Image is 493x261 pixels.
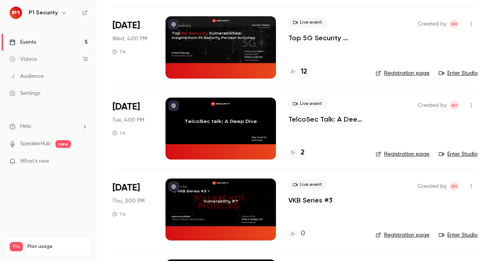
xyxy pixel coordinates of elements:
div: Nov 11 Tue, 4:00 PM (Europe/Paris) [112,98,153,160]
a: Enter Studio [439,69,477,77]
span: [DATE] [112,182,140,194]
span: AH [451,19,457,29]
a: VKB Series #3 [288,196,333,205]
a: TelcoSec Talk: A Deep Dive [288,115,363,124]
a: Top 5G Security Vulnerabilities: Insights from P1 Security Pentest Activities [288,33,363,43]
a: Registration page [376,69,429,77]
span: [DATE] [112,101,140,113]
div: 1 h [112,130,126,136]
a: Enter Studio [439,231,477,239]
span: Amine Hayad [450,182,459,191]
div: Jan 15 Thu, 3:00 PM (Europe/Paris) [112,179,153,240]
div: 1 h [112,211,126,217]
span: Wed, 4:00 PM [112,35,147,43]
a: SpeakerHub [20,140,51,148]
h4: 12 [301,67,307,77]
a: Registration page [376,150,429,158]
span: Pro [10,242,23,251]
a: Registration page [376,231,429,239]
span: Live event [288,180,327,189]
span: Tue, 4:00 PM [112,116,144,124]
img: P1 Security [10,7,22,19]
span: Created by [418,101,446,110]
h6: P1 Security [29,9,58,17]
iframe: Noticeable Trigger [78,158,88,165]
div: Events [9,38,36,46]
div: Audience [9,72,44,80]
a: 0 [288,228,305,239]
h4: 0 [301,228,305,239]
span: Live event [288,18,327,27]
span: new [55,140,71,148]
span: [DATE] [112,19,140,32]
span: AH [451,101,457,110]
div: 1 h [112,49,126,55]
span: Amine Hayad [450,19,459,29]
a: 2 [288,148,305,158]
span: Help [20,122,31,130]
div: Settings [9,89,40,97]
h4: 2 [301,148,305,158]
span: Plan usage [28,244,87,250]
a: 12 [288,67,307,77]
a: Enter Studio [439,150,477,158]
span: AH [451,182,457,191]
li: help-dropdown-opener [9,122,88,130]
span: Created by [418,19,446,29]
div: Videos [9,55,37,63]
span: Created by [418,182,446,191]
span: Thu, 3:00 PM [112,197,145,205]
span: Amine Hayad [450,101,459,110]
span: What's new [20,157,49,165]
span: Live event [288,99,327,108]
div: Oct 22 Wed, 4:00 PM (Europe/Paris) [112,16,153,78]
